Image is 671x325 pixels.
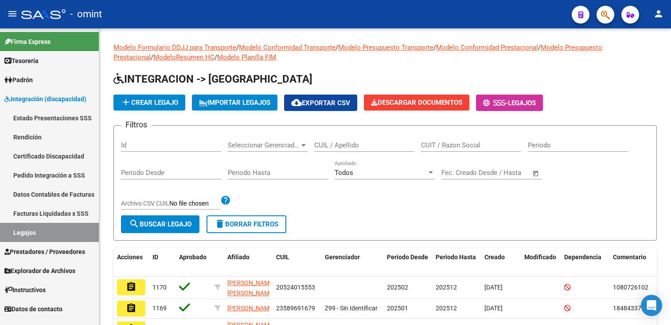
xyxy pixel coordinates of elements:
span: ID [152,254,158,261]
button: Exportar CSV [284,95,357,111]
datatable-header-cell: Creado [481,248,521,277]
mat-icon: help [220,195,231,206]
span: Gerenciador [325,254,360,261]
span: Periodo Desde [387,254,428,261]
span: Aprobado [179,254,207,261]
span: Modificado [524,254,556,261]
input: End date [478,169,521,177]
span: Creado [484,254,505,261]
datatable-header-cell: Periodo Desde [383,248,432,277]
span: IMPORTAR LEGAJOS [199,99,270,107]
span: Periodo Hasta [436,254,476,261]
span: [PERSON_NAME] [227,305,275,312]
span: - [483,99,508,107]
datatable-header-cell: ID [149,248,176,277]
span: INTEGRACION -> [GEOGRAPHIC_DATA] [113,73,312,85]
input: Archivo CSV CUIL [169,200,220,208]
a: Modelo Conformidad Prestacional [436,44,538,52]
span: Exportar CSV [291,99,350,107]
datatable-header-cell: Gerenciador [321,248,383,277]
span: 1170 [152,284,167,291]
a: Modelo Planilla FIM [217,53,276,61]
span: Buscar Legajo [129,220,191,228]
span: [PERSON_NAME] [PERSON_NAME] [227,279,275,297]
mat-icon: delete [215,218,225,229]
span: 20524015553 [276,284,315,291]
mat-icon: cloud_download [291,97,302,108]
span: Datos de contacto [4,304,62,314]
datatable-header-cell: Aprobado [176,248,211,277]
button: Borrar Filtros [207,215,286,233]
span: 202512 [436,284,457,291]
span: Firma Express [4,37,51,47]
span: Explorador de Archivos [4,266,75,276]
div: Open Intercom Messenger [641,295,662,316]
span: 1169 [152,305,167,312]
span: 202501 [387,305,408,312]
span: 1080726102 [613,284,648,291]
datatable-header-cell: Acciones [113,248,149,277]
span: Padrón [4,75,33,85]
span: 202502 [387,284,408,291]
mat-icon: add [121,97,131,107]
span: Comentario [613,254,646,261]
button: -Legajos [476,95,543,111]
span: Crear Legajo [121,99,178,107]
span: Integración (discapacidad) [4,94,86,104]
datatable-header-cell: Comentario [609,248,663,277]
mat-icon: search [129,218,140,229]
datatable-header-cell: Periodo Hasta [432,248,481,277]
span: 202512 [436,305,457,312]
span: Legajos [508,99,536,107]
button: Buscar Legajo [121,215,199,233]
span: Borrar Filtros [215,220,278,228]
mat-icon: menu [7,8,18,19]
span: Z99 - Sin Identificar [325,305,378,312]
span: Dependencia [564,254,601,261]
input: Start date [441,169,470,177]
datatable-header-cell: Afiliado [224,248,273,277]
span: Archivo CSV CUIL [121,200,169,207]
span: Prestadores / Proveedores [4,247,85,257]
mat-icon: assignment [126,303,137,313]
button: IMPORTAR LEGAJOS [192,95,277,111]
span: CUIL [276,254,289,261]
button: Descargar Documentos [364,95,469,111]
h3: Filtros [121,119,152,131]
datatable-header-cell: CUIL [273,248,321,277]
button: Crear Legajo [113,95,185,111]
a: Modelo Conformidad Transporte [239,44,335,52]
datatable-header-cell: Modificado [521,248,561,277]
span: Acciones [117,254,143,261]
span: Tesorería [4,56,39,66]
a: ModeloResumen HC [153,53,215,61]
span: 1848433704 [613,305,648,312]
span: - omint [70,4,102,24]
span: Todos [335,169,353,177]
mat-icon: person [653,8,664,19]
span: Descargar Documentos [371,99,462,107]
span: [DATE] [484,305,503,312]
span: Seleccionar Gerenciador [228,141,300,149]
datatable-header-cell: Dependencia [561,248,609,277]
a: Modelo Presupuesto Transporte [338,44,433,52]
span: Instructivos [4,285,46,295]
span: [DATE] [484,284,503,291]
mat-icon: assignment [126,281,137,292]
button: Open calendar [531,168,541,178]
span: Afiliado [227,254,250,261]
span: 23589691679 [276,305,315,312]
a: Modelo Formulario DDJJ para Transporte [113,44,236,52]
